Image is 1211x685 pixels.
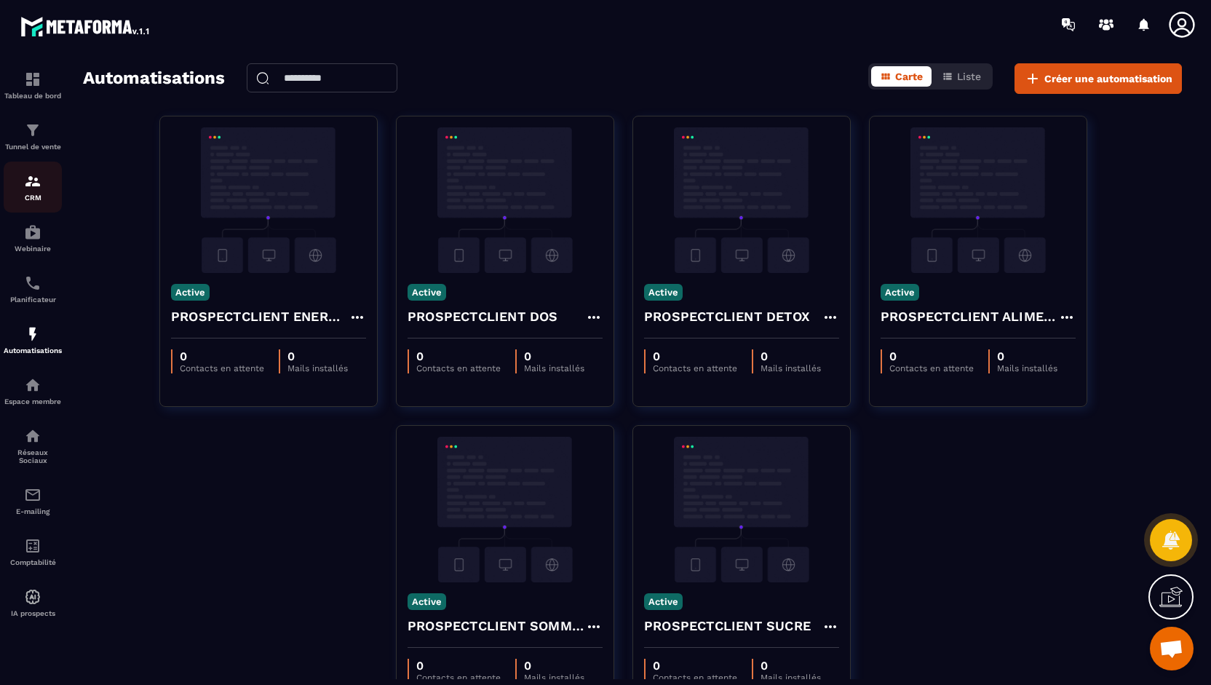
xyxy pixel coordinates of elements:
[180,363,264,373] p: Contacts en attente
[408,127,603,273] img: automation-background
[171,284,210,301] p: Active
[408,616,585,636] h4: PROSPECTCLIENT SOMMEIL
[181,86,223,95] div: Mots-clés
[644,437,839,582] img: automation-background
[4,264,62,314] a: schedulerschedulerPlanificateur
[287,349,348,363] p: 0
[957,71,981,82] span: Liste
[1044,71,1172,86] span: Créer une automatisation
[75,86,112,95] div: Domaine
[1015,63,1182,94] button: Créer une automatisation
[4,507,62,515] p: E-mailing
[24,71,41,88] img: formation
[416,659,501,673] p: 0
[408,593,446,610] p: Active
[24,486,41,504] img: email
[4,296,62,304] p: Planificateur
[4,143,62,151] p: Tunnel de vente
[408,437,603,582] img: automation-background
[644,616,811,636] h4: PROSPECTCLIENT SUCRE
[644,593,683,610] p: Active
[4,526,62,577] a: accountantaccountantComptabilité
[416,673,501,683] p: Contacts en attente
[653,673,737,683] p: Contacts en attente
[524,363,584,373] p: Mails installés
[644,284,683,301] p: Active
[408,284,446,301] p: Active
[23,38,35,50] img: website_grey.svg
[4,448,62,464] p: Réseaux Sociaux
[4,194,62,202] p: CRM
[644,306,810,327] h4: PROSPECTCLIENT DETOX
[644,127,839,273] img: automation-background
[881,306,1058,327] h4: PROSPECTCLIENT ALIMENTATION
[4,60,62,111] a: formationformationTableau de bord
[889,363,974,373] p: Contacts en attente
[997,363,1057,373] p: Mails installés
[4,111,62,162] a: formationformationTunnel de vente
[24,588,41,606] img: automations
[761,673,821,683] p: Mails installés
[653,363,737,373] p: Contacts en attente
[653,659,737,673] p: 0
[416,363,501,373] p: Contacts en attente
[23,23,35,35] img: logo_orange.svg
[171,127,366,273] img: automation-background
[4,162,62,213] a: formationformationCRM
[4,314,62,365] a: automationsautomationsAutomatisations
[180,349,264,363] p: 0
[997,349,1057,363] p: 0
[41,23,71,35] div: v 4.0.24
[4,347,62,355] p: Automatisations
[1150,627,1194,670] a: Ouvrir le chat
[4,213,62,264] a: automationsautomationsWebinaire
[4,609,62,617] p: IA prospects
[416,349,501,363] p: 0
[59,84,71,96] img: tab_domain_overview_orange.svg
[933,66,990,87] button: Liste
[653,349,737,363] p: 0
[4,475,62,526] a: emailemailE-mailing
[871,66,932,87] button: Carte
[24,537,41,555] img: accountant
[761,659,821,673] p: 0
[4,397,62,405] p: Espace membre
[4,558,62,566] p: Comptabilité
[524,659,584,673] p: 0
[889,349,974,363] p: 0
[24,223,41,241] img: automations
[4,92,62,100] p: Tableau de bord
[165,84,177,96] img: tab_keywords_by_traffic_grey.svg
[38,38,164,50] div: Domaine: [DOMAIN_NAME]
[24,122,41,139] img: formation
[24,427,41,445] img: social-network
[895,71,923,82] span: Carte
[24,173,41,190] img: formation
[524,349,584,363] p: 0
[24,376,41,394] img: automations
[4,365,62,416] a: automationsautomationsEspace membre
[24,274,41,292] img: scheduler
[524,673,584,683] p: Mails installés
[408,306,558,327] h4: PROSPECTCLIENT DOS
[761,363,821,373] p: Mails installés
[171,306,349,327] h4: PROSPECTCLIENT ENERGIE
[761,349,821,363] p: 0
[881,127,1076,273] img: automation-background
[287,363,348,373] p: Mails installés
[4,245,62,253] p: Webinaire
[24,325,41,343] img: automations
[881,284,919,301] p: Active
[20,13,151,39] img: logo
[4,416,62,475] a: social-networksocial-networkRéseaux Sociaux
[83,63,225,94] h2: Automatisations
